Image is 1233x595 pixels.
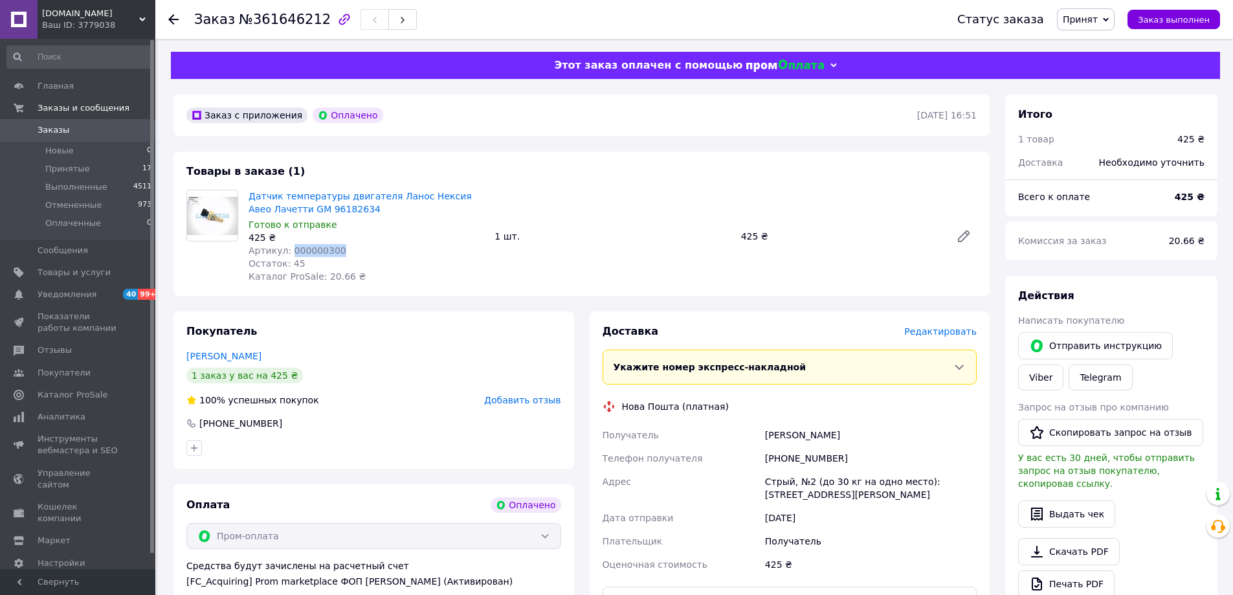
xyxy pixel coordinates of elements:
span: Аналитика [38,411,85,423]
button: Отправить инструкцию [1018,332,1173,359]
a: Редактировать [951,223,977,249]
img: Датчик температуры двигателя Ланос Нексия Авео Лачетти GM 96182634 [187,197,238,235]
span: Принятые [45,163,90,175]
div: Оплачено [491,497,561,513]
span: Lanosist.ua [42,8,139,19]
div: Вернуться назад [168,13,179,26]
div: [PHONE_NUMBER] [762,447,979,470]
span: Редактировать [904,326,977,337]
span: Написать покупателю [1018,315,1124,326]
div: Нова Пошта (платная) [619,400,732,413]
span: Покупатель [186,325,257,337]
div: успешных покупок [186,394,319,407]
span: Каталог ProSale [38,389,107,401]
span: Заказы и сообщения [38,102,129,114]
span: Отзывы [38,344,72,356]
span: Оплата [186,499,230,511]
span: Получатель [603,430,659,440]
button: Скопировать запрос на отзыв [1018,419,1203,446]
div: Средства будут зачислены на расчетный счет [186,559,561,588]
a: Viber [1018,365,1063,390]
span: Остаток: 45 [249,258,305,269]
div: Необходимо уточнить [1091,148,1212,177]
a: [PERSON_NAME] [186,351,261,361]
span: Настройки [38,557,85,569]
span: Укажите номер экспресс-накладной [614,362,806,372]
span: Плательщик [603,536,663,546]
span: Комиссия за заказ [1018,236,1107,246]
span: Кошелек компании [38,501,120,524]
div: Получатель [762,530,979,553]
span: 40 [123,289,138,300]
span: 0 [147,145,151,157]
span: 17 [142,163,151,175]
div: 425 ₴ [762,553,979,576]
span: №361646212 [239,12,331,27]
span: У вас есть 30 дней, чтобы отправить запрос на отзыв покупателю, скопировав ссылку. [1018,453,1195,489]
div: [PHONE_NUMBER] [198,417,283,430]
span: Оценочная стоимость [603,559,708,570]
span: Управление сайтом [38,467,120,491]
div: 425 ₴ [1177,133,1205,146]
span: Товары в заказе (1) [186,165,305,177]
span: Доставка [1018,157,1063,168]
span: Отмененные [45,199,102,211]
span: Итого [1018,108,1052,120]
div: [PERSON_NAME] [762,423,979,447]
span: Запрос на отзыв про компанию [1018,402,1169,412]
span: Заказ выполнен [1138,15,1210,25]
a: Telegram [1069,365,1132,390]
div: Ваш ID: 3779038 [42,19,155,31]
span: Артикул: 000000300 [249,245,346,256]
span: Принят [1063,14,1098,25]
div: Заказ с приложения [186,107,307,123]
span: Маркет [38,535,71,546]
span: Сообщения [38,245,88,256]
div: 425 ₴ [249,231,484,244]
span: Выполненные [45,181,107,193]
span: Каталог ProSale: 20.66 ₴ [249,271,366,282]
span: Действия [1018,289,1074,302]
span: Доставка [603,325,659,337]
div: 1 шт. [489,227,735,245]
span: Оплаченные [45,218,101,229]
span: Телефон получателя [603,453,703,464]
span: 99+ [138,289,159,300]
button: Заказ выполнен [1127,10,1220,29]
span: Заказ [194,12,235,27]
span: Адрес [603,477,631,487]
b: 425 ₴ [1175,192,1205,202]
div: Статус заказа [957,13,1044,26]
span: 0 [147,218,151,229]
span: 4511 [133,181,151,193]
input: Поиск [6,45,153,69]
div: 1 заказ у вас на 425 ₴ [186,368,303,383]
span: Показатели работы компании [38,311,120,334]
span: Готово к отправке [249,219,337,230]
span: Покупатели [38,367,91,379]
span: 20.66 ₴ [1169,236,1205,246]
span: Заказы [38,124,69,136]
span: 100% [199,395,225,405]
div: 425 ₴ [736,227,946,245]
span: Всего к оплате [1018,192,1090,202]
span: 1 товар [1018,134,1054,144]
span: Дата отправки [603,513,674,523]
a: Скачать PDF [1018,538,1120,565]
button: Выдать чек [1018,500,1115,528]
time: [DATE] 16:51 [917,110,977,120]
span: Новые [45,145,74,157]
span: Этот заказ оплачен с помощью [554,59,742,71]
div: [FC_Acquiring] Prom marketplace ФОП [PERSON_NAME] (Активирован) [186,575,561,588]
span: Добавить отзыв [484,395,561,405]
span: Уведомления [38,289,96,300]
a: Датчик температуры двигателя Ланос Нексия Авео Лачетти GM 96182634 [249,191,472,214]
div: Стрый, №2 (до 30 кг на одно место): [STREET_ADDRESS][PERSON_NAME] [762,470,979,506]
span: Инструменты вебмастера и SEO [38,433,120,456]
span: 973 [138,199,151,211]
div: [DATE] [762,506,979,530]
span: Главная [38,80,74,92]
div: Оплачено [313,107,383,123]
img: evopay logo [746,60,824,72]
span: Товары и услуги [38,267,111,278]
